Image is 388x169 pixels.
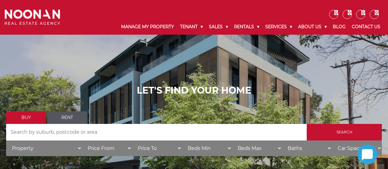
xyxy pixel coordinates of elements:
a: Tenant [177,19,206,35]
h1: LET'S FIND YOUR HOME [6,85,382,96]
a: Rentals [231,19,262,35]
a: Blog [330,19,349,35]
a: Manage My Property [118,19,177,35]
input: Search [307,124,382,140]
img: Noonan Real Estate Agency [5,10,60,25]
a: Buy [6,111,46,124]
a: Sales [206,19,231,35]
a: Services [262,19,295,35]
input: Search by suburb, postcode or area [6,124,307,140]
a: About Us [295,19,330,35]
a: Contact Us [349,19,383,35]
a: Rent [47,111,87,124]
